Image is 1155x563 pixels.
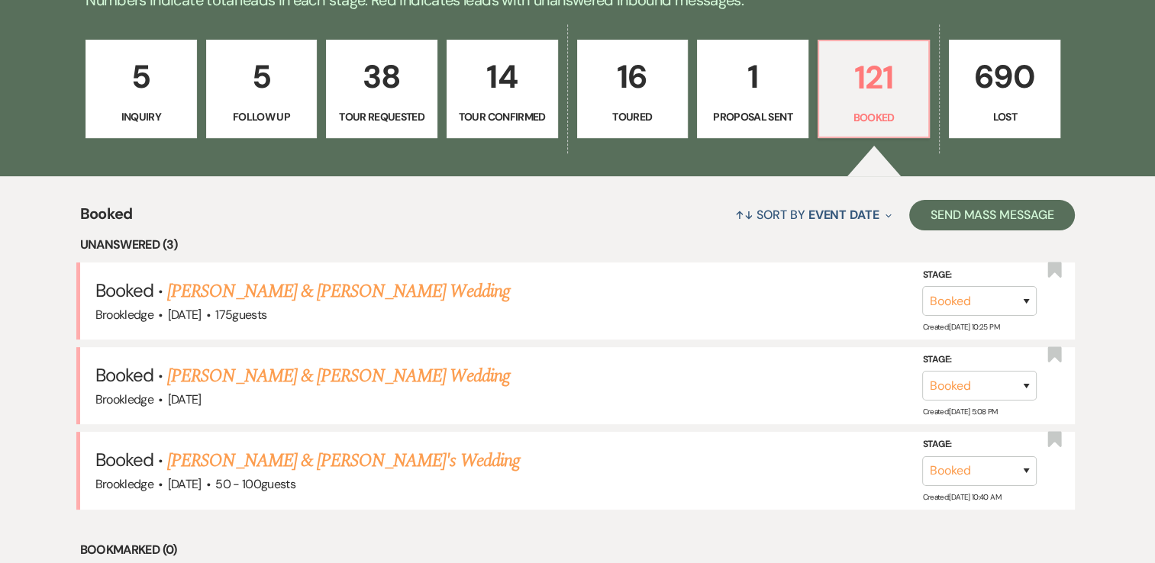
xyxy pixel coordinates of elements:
span: ↑↓ [735,207,753,223]
label: Stage: [922,436,1037,453]
button: Sort By Event Date [729,195,897,235]
span: Booked [95,363,153,387]
a: 16Toured [577,40,689,139]
span: Created: [DATE] 10:40 AM [922,492,1000,502]
span: Brookledge [95,391,154,407]
p: 16 [587,51,679,102]
a: 38Tour Requested [326,40,437,139]
span: Booked [95,448,153,471]
p: 5 [216,51,308,102]
p: 1 [707,51,798,102]
p: Toured [587,108,679,125]
p: Follow Up [216,108,308,125]
span: Created: [DATE] 5:08 PM [922,407,997,417]
a: 5Inquiry [85,40,197,139]
p: Proposal Sent [707,108,798,125]
p: 690 [959,51,1050,102]
span: Booked [95,278,153,302]
li: Unanswered (3) [80,235,1076,255]
a: [PERSON_NAME] & [PERSON_NAME] Wedding [167,362,509,390]
a: [PERSON_NAME] & [PERSON_NAME] Wedding [167,278,509,305]
a: [PERSON_NAME] & [PERSON_NAME]'s Wedding [167,447,520,475]
p: Tour Confirmed [457,108,548,125]
p: 5 [95,51,187,102]
button: Send Mass Message [909,200,1076,230]
p: Tour Requested [336,108,427,125]
label: Stage: [922,352,1037,368]
span: Created: [DATE] 10:25 PM [922,322,999,332]
a: 121Booked [818,40,931,139]
p: Booked [828,109,920,126]
span: Event Date [808,207,879,223]
span: Brookledge [95,476,154,492]
p: Inquiry [95,108,187,125]
p: Lost [959,108,1050,125]
a: 690Lost [949,40,1060,139]
label: Stage: [922,267,1037,284]
p: 38 [336,51,427,102]
a: 1Proposal Sent [697,40,808,139]
span: [DATE] [168,307,202,323]
span: Booked [80,202,133,235]
a: 5Follow Up [206,40,318,139]
a: 14Tour Confirmed [447,40,558,139]
p: 121 [828,52,920,103]
p: 14 [457,51,548,102]
li: Bookmarked (0) [80,540,1076,560]
span: [DATE] [168,476,202,492]
span: Brookledge [95,307,154,323]
span: [DATE] [168,391,202,407]
span: 175 guests [215,307,266,323]
span: 50 - 100 guests [215,476,295,492]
